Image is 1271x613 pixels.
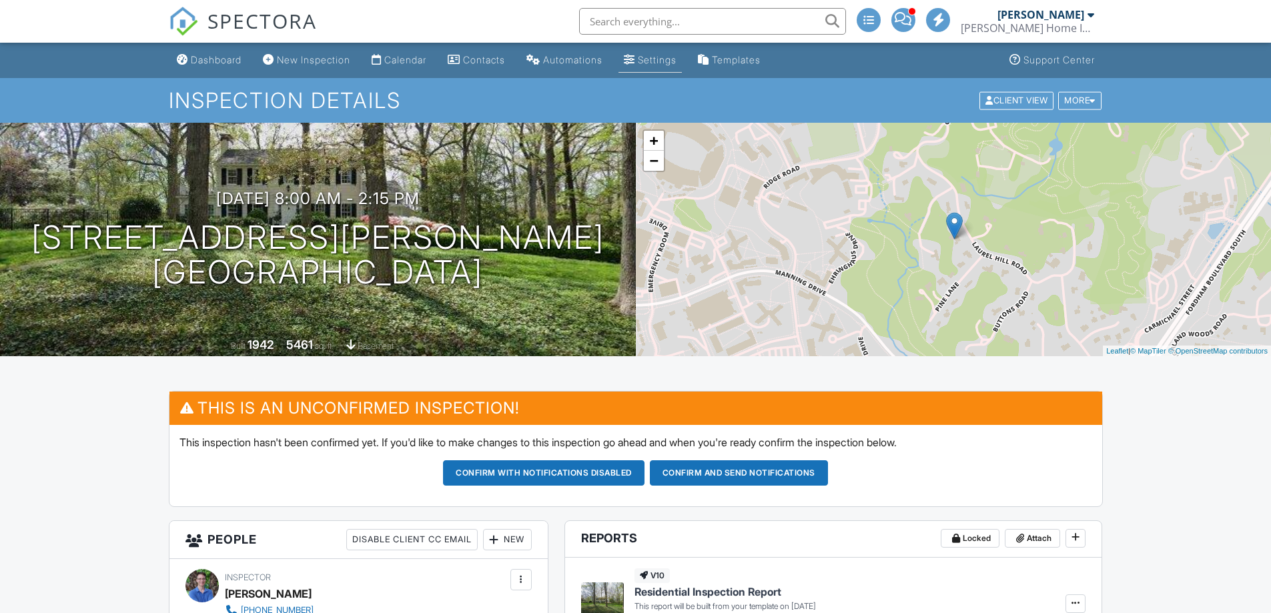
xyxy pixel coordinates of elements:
span: Inspector [225,572,271,582]
div: Doherty Home Inspections [961,21,1094,35]
button: Confirm and send notifications [650,460,828,486]
div: Support Center [1023,54,1095,65]
a: Zoom in [644,131,664,151]
a: Templates [693,48,766,73]
a: Dashboard [171,48,247,73]
div: Calendar [384,54,426,65]
div: [PERSON_NAME] [997,8,1084,21]
div: Templates [712,54,761,65]
input: Search everything... [579,8,846,35]
div: 5461 [286,338,313,352]
span: basement [358,341,394,351]
h3: People [169,521,548,559]
h3: [DATE] 8:00 am - 2:15 pm [216,189,420,207]
a: Support Center [1004,48,1100,73]
div: New [483,529,532,550]
a: Automations (Advanced) [521,48,608,73]
div: New Inspection [277,54,350,65]
span: Built [231,341,246,351]
a: Client View [978,95,1057,105]
div: Client View [979,91,1053,109]
a: Settings [618,48,682,73]
a: SPECTORA [169,18,317,46]
span: sq. ft. [315,341,334,351]
a: © OpenStreetMap contributors [1168,347,1268,355]
img: The Best Home Inspection Software - Spectora [169,7,198,36]
button: Confirm with notifications disabled [443,460,645,486]
h1: [STREET_ADDRESS][PERSON_NAME] [GEOGRAPHIC_DATA] [31,220,604,291]
a: Calendar [366,48,432,73]
h3: This is an Unconfirmed Inspection! [169,392,1102,424]
h1: Inspection Details [169,89,1103,112]
div: Dashboard [191,54,242,65]
span: SPECTORA [207,7,317,35]
div: Disable Client CC Email [346,529,478,550]
div: | [1103,346,1271,357]
div: [PERSON_NAME] [225,584,312,604]
div: Contacts [463,54,505,65]
a: New Inspection [258,48,356,73]
a: Contacts [442,48,510,73]
div: 1942 [248,338,274,352]
a: © MapTiler [1130,347,1166,355]
div: Automations [543,54,602,65]
div: More [1058,91,1102,109]
a: Leaflet [1106,347,1128,355]
p: This inspection hasn't been confirmed yet. If you'd like to make changes to this inspection go ah... [179,435,1092,450]
a: Zoom out [644,151,664,171]
div: Settings [638,54,677,65]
